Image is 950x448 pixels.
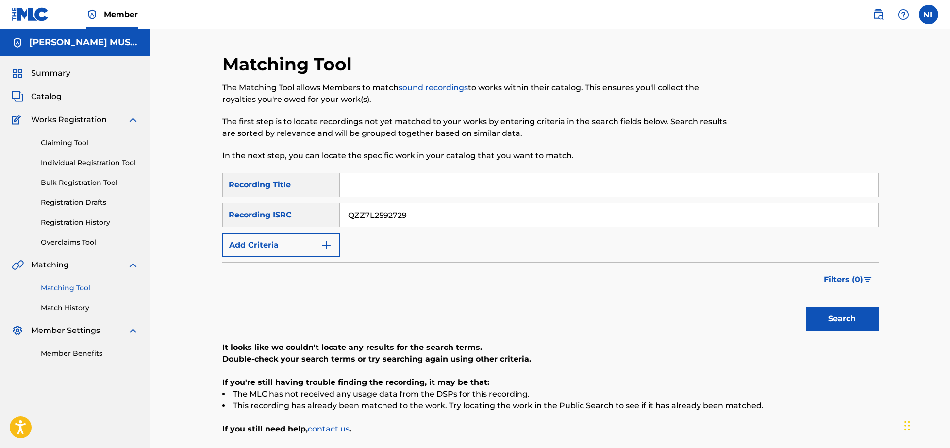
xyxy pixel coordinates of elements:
div: User Menu [919,5,938,24]
a: Member Benefits [41,348,139,359]
img: Catalog [12,91,23,102]
img: Summary [12,67,23,79]
span: Catalog [31,91,62,102]
img: Works Registration [12,114,24,126]
img: filter [864,277,872,282]
img: search [872,9,884,20]
a: Bulk Registration Tool [41,178,139,188]
h2: Matching Tool [222,53,357,75]
a: CatalogCatalog [12,91,62,102]
a: Individual Registration Tool [41,158,139,168]
span: Member Settings [31,325,100,336]
span: Summary [31,67,70,79]
img: MLC Logo [12,7,49,21]
a: Registration Drafts [41,198,139,208]
span: Works Registration [31,114,107,126]
img: expand [127,325,139,336]
p: In the next step, you can locate the specific work in your catalog that you want to match. [222,150,728,162]
button: Search [806,307,879,331]
li: The MLC has not received any usage data from the DSPs for this recording. [222,388,879,400]
span: Filters ( 0 ) [824,274,863,285]
a: Public Search [868,5,888,24]
img: Matching [12,259,24,271]
img: Top Rightsholder [86,9,98,20]
div: Help [894,5,913,24]
a: Matching Tool [41,283,139,293]
p: If you're still having trouble finding the recording, it may be that: [222,377,879,388]
iframe: Resource Center [923,296,950,374]
h5: MAXIMO AGUIRRE MUSIC PUBLISHING, INC. [29,37,139,48]
p: The Matching Tool allows Members to match to works within their catalog. This ensures you'll coll... [222,82,728,105]
p: It looks like we couldn't locate any results for the search terms. [222,342,879,353]
p: The first step is to locate recordings not yet matched to your works by entering criteria in the ... [222,116,728,139]
button: Add Criteria [222,233,340,257]
a: SummarySummary [12,67,70,79]
span: Member [104,9,138,20]
p: Double-check your search terms or try searching again using other criteria. [222,353,879,365]
a: Overclaims Tool [41,237,139,248]
p: If you still need help, . [222,423,879,435]
img: 9d2ae6d4665cec9f34b9.svg [320,239,332,251]
form: Search Form [222,173,879,336]
img: help [898,9,909,20]
img: Accounts [12,37,23,49]
li: This recording has already been matched to the work. Try locating the work in the Public Search t... [222,400,879,412]
a: contact us [308,424,350,433]
a: Claiming Tool [41,138,139,148]
span: Matching [31,259,69,271]
div: Drag [904,411,910,440]
a: Match History [41,303,139,313]
img: expand [127,259,139,271]
iframe: Chat Widget [901,401,950,448]
a: Registration History [41,217,139,228]
img: Member Settings [12,325,23,336]
img: expand [127,114,139,126]
a: sound recordings [399,83,468,92]
button: Filters (0) [818,267,879,292]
